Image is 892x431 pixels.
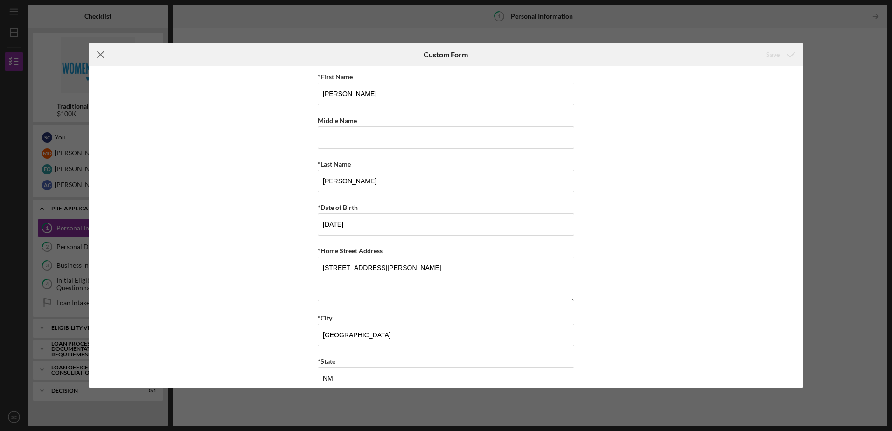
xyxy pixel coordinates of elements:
label: *Last Name [318,160,351,168]
h6: Custom Form [424,50,468,59]
div: Save [766,45,780,64]
label: *Date of Birth [318,203,358,211]
label: *Home Street Address [318,247,383,255]
textarea: [STREET_ADDRESS][PERSON_NAME] [318,257,574,301]
label: *First Name [318,73,353,81]
button: Save [757,45,803,64]
label: Middle Name [318,117,357,125]
label: *State [318,357,335,365]
label: *City [318,314,332,322]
